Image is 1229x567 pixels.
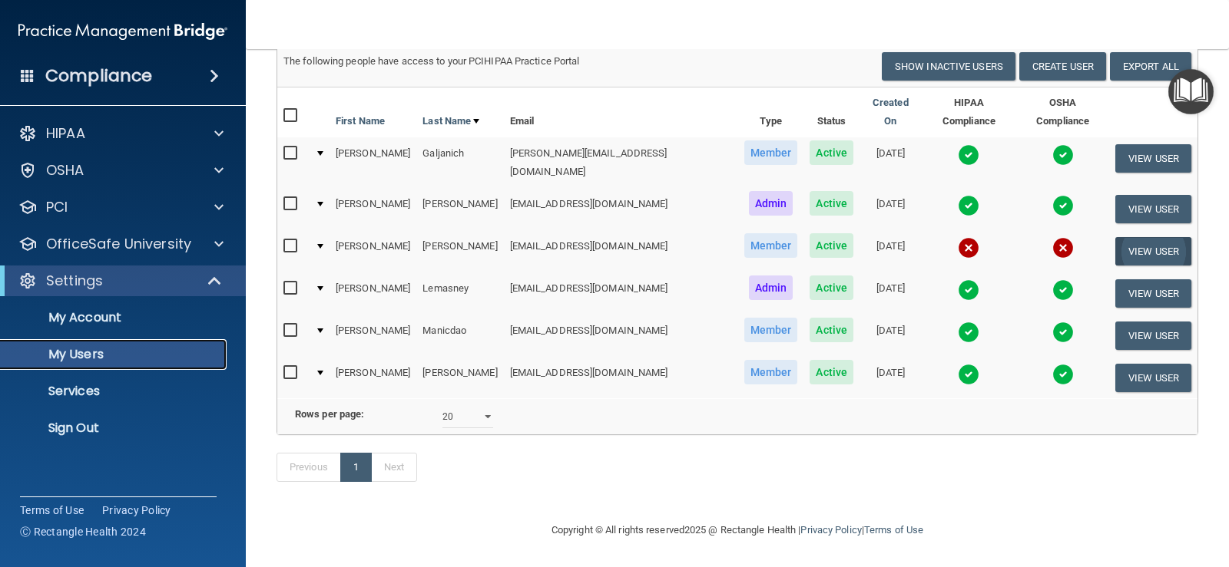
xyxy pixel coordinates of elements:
[860,272,922,315] td: [DATE]
[45,65,152,87] h4: Compliance
[330,230,416,272] td: [PERSON_NAME]
[1115,237,1191,265] button: View User
[810,318,853,342] span: Active
[749,275,793,300] span: Admin
[504,188,738,230] td: [EMAIL_ADDRESS][DOMAIN_NAME]
[10,420,220,436] p: Sign Out
[504,230,738,272] td: [EMAIL_ADDRESS][DOMAIN_NAME]
[416,272,503,315] td: Lemasney
[958,195,979,216] img: tick.e7d51cea.svg
[958,237,979,259] img: cross.ca9f0e7f.svg
[416,188,503,230] td: [PERSON_NAME]
[744,318,798,342] span: Member
[330,137,416,188] td: [PERSON_NAME]
[18,272,223,290] a: Settings
[958,279,979,301] img: tick.e7d51cea.svg
[1110,52,1191,81] a: Export All
[1115,144,1191,173] button: View User
[810,360,853,384] span: Active
[371,453,417,482] a: Next
[102,503,171,518] a: Privacy Policy
[336,112,385,130] a: First Name
[860,137,922,188] td: [DATE]
[46,161,84,180] p: OSHA
[18,235,224,253] a: OfficeSafe University
[46,198,68,216] p: PCI
[10,310,220,325] p: My Account
[958,321,979,343] img: tick.e7d51cea.svg
[1115,364,1191,392] button: View User
[810,140,853,165] span: Active
[860,188,922,230] td: [DATE]
[10,347,220,362] p: My Users
[1019,52,1106,81] button: Create User
[18,16,227,47] img: PMB logo
[46,124,85,143] p: HIPAA
[18,124,224,143] a: HIPAA
[330,188,416,230] td: [PERSON_NAME]
[744,233,798,258] span: Member
[20,524,146,539] span: Ⓒ Rectangle Health 2024
[330,357,416,398] td: [PERSON_NAME]
[18,161,224,180] a: OSHA
[1052,144,1074,166] img: tick.e7d51cea.svg
[340,453,372,482] a: 1
[504,357,738,398] td: [EMAIL_ADDRESS][DOMAIN_NAME]
[1168,69,1214,114] button: Open Resource Center
[18,198,224,216] a: PCI
[283,55,580,67] span: The following people have access to your PCIHIPAA Practice Portal
[457,506,1018,555] div: Copyright © All rights reserved 2025 @ Rectangle Health | |
[810,191,853,216] span: Active
[10,384,220,399] p: Services
[810,233,853,258] span: Active
[46,272,103,290] p: Settings
[958,364,979,385] img: tick.e7d51cea.svg
[330,272,416,315] td: [PERSON_NAME]
[330,315,416,357] td: [PERSON_NAME]
[416,357,503,398] td: [PERSON_NAME]
[277,453,341,482] a: Previous
[504,137,738,188] td: [PERSON_NAME][EMAIL_ADDRESS][DOMAIN_NAME]
[744,140,798,165] span: Member
[738,87,804,137] th: Type
[1052,364,1074,385] img: tick.e7d51cea.svg
[1052,195,1074,216] img: tick.e7d51cea.svg
[504,315,738,357] td: [EMAIL_ADDRESS][DOMAIN_NAME]
[295,408,364,420] b: Rows per page:
[1115,195,1191,223] button: View User
[422,112,479,130] a: Last Name
[416,137,503,188] td: Galjanich
[810,275,853,300] span: Active
[749,191,793,216] span: Admin
[1052,237,1074,259] img: cross.ca9f0e7f.svg
[922,87,1017,137] th: HIPAA Compliance
[504,87,738,137] th: Email
[860,315,922,357] td: [DATE]
[1115,321,1191,350] button: View User
[866,94,916,130] a: Created On
[46,235,191,253] p: OfficeSafe University
[1052,279,1074,301] img: tick.e7d51cea.svg
[20,503,84,518] a: Terms of Use
[1115,279,1191,308] button: View User
[882,52,1015,81] button: Show Inactive Users
[1052,321,1074,343] img: tick.e7d51cea.svg
[803,87,860,137] th: Status
[800,524,861,536] a: Privacy Policy
[416,315,503,357] td: Manicdao
[860,230,922,272] td: [DATE]
[744,360,798,384] span: Member
[504,272,738,315] td: [EMAIL_ADDRESS][DOMAIN_NAME]
[1016,87,1109,137] th: OSHA Compliance
[416,230,503,272] td: [PERSON_NAME]
[860,357,922,398] td: [DATE]
[958,144,979,166] img: tick.e7d51cea.svg
[963,459,1211,520] iframe: Drift Widget Chat Controller
[864,524,923,536] a: Terms of Use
